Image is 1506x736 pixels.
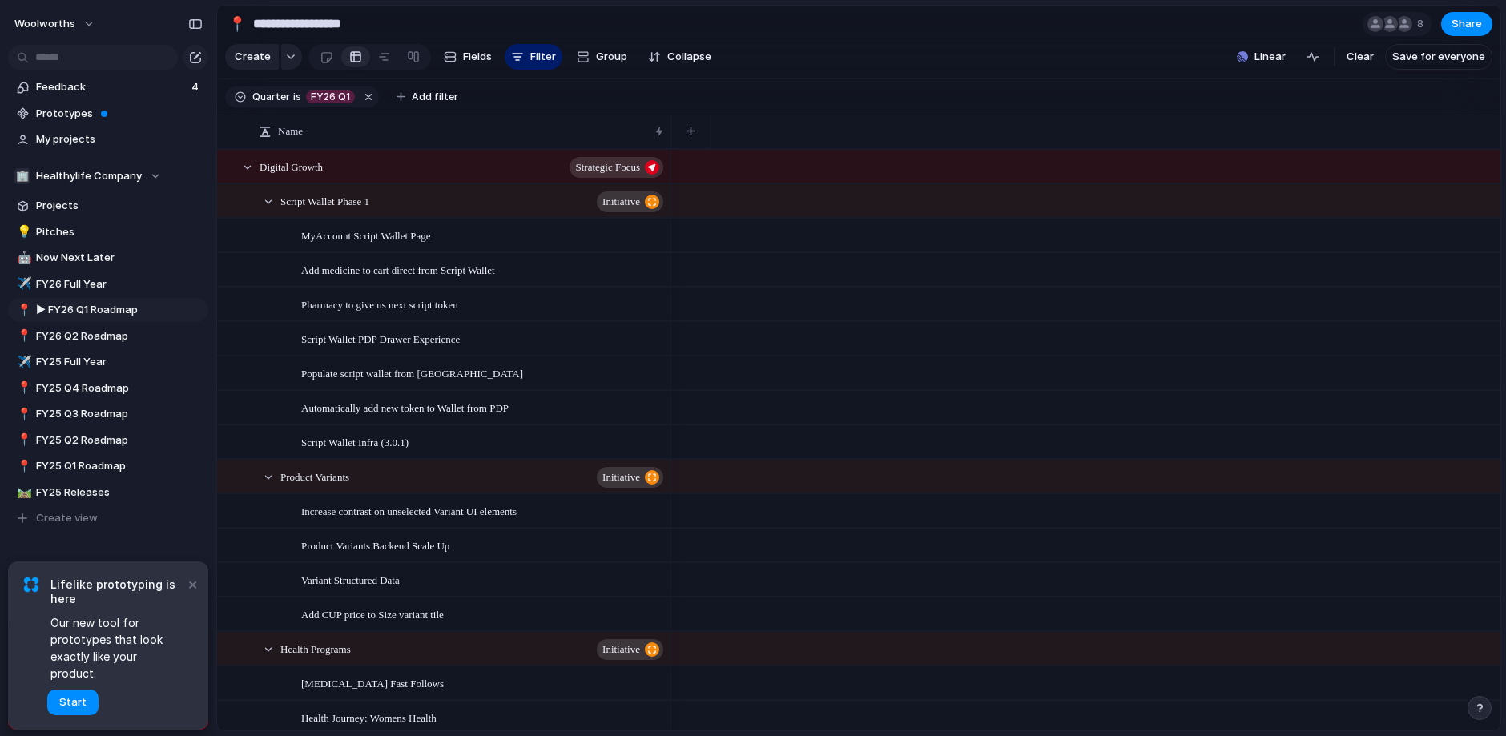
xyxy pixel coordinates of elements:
button: Clear [1340,44,1380,70]
div: 📍 [17,405,28,424]
span: Collapse [667,49,711,65]
span: Create view [36,510,98,526]
span: MyAccount Script Wallet Page [301,226,431,244]
span: Healthylife Company [36,168,142,184]
button: FY26 Q1 [303,88,358,106]
span: is [293,90,301,104]
button: 📍 [14,328,30,344]
span: FY25 Q2 Roadmap [36,432,203,448]
div: ✈️ [17,275,28,293]
div: 🤖 [17,249,28,267]
span: Projects [36,198,203,214]
a: My projects [8,127,208,151]
button: ✈️ [14,276,30,292]
button: 📍 [224,11,250,37]
span: FY26 Q2 Roadmap [36,328,203,344]
a: ✈️FY25 Full Year [8,350,208,374]
a: Feedback4 [8,75,208,99]
div: 🛤️FY25 Releases [8,481,208,505]
div: 📍 [17,301,28,320]
span: Product Variants Backend Scale Up [301,536,449,554]
button: 📍 [14,432,30,448]
span: Prototypes [36,106,203,122]
button: Linear [1230,45,1292,69]
span: initiative [602,638,640,661]
button: 🛤️ [14,485,30,501]
button: 📍 [14,406,30,422]
button: Group [569,44,635,70]
span: Script Wallet PDP Drawer Experience [301,329,460,348]
span: Clear [1347,49,1374,65]
a: 🤖Now Next Later [8,246,208,270]
span: Linear [1254,49,1286,65]
span: Quarter [252,90,290,104]
span: Pharmacy to give us next script token [301,295,458,313]
button: 📍 [14,380,30,396]
a: Projects [8,194,208,218]
div: 🛤️ [17,483,28,501]
div: 💡Pitches [8,220,208,244]
div: 💡 [17,223,28,241]
button: Collapse [642,44,718,70]
span: Share [1452,16,1482,32]
div: ✈️ [17,353,28,372]
span: Add CUP price to Size variant tile [301,605,444,623]
span: Increase contrast on unselected Variant UI elements [301,501,517,520]
span: Digital Growth [260,157,323,175]
div: 📍 [17,431,28,449]
button: is [290,88,304,106]
span: FY25 Q3 Roadmap [36,406,203,422]
a: 📍FY25 Q2 Roadmap [8,428,208,452]
a: Prototypes [8,102,208,126]
span: 4 [191,79,202,95]
div: 🏢 [14,168,30,184]
a: ✈️FY26 Full Year [8,272,208,296]
span: Add filter [412,90,458,104]
button: 💡 [14,224,30,240]
div: 📍FY25 Q1 Roadmap [8,454,208,478]
div: 📍FY26 Q2 Roadmap [8,324,208,348]
span: Script Wallet Infra (3.0.1) [301,432,409,451]
span: Pitches [36,224,203,240]
span: FY26 Full Year [36,276,203,292]
button: woolworths [7,11,103,37]
button: Dismiss [183,574,202,593]
span: Start [59,694,87,710]
span: Script Wallet Phase 1 [280,191,369,210]
button: Strategic Focus [570,157,663,178]
button: initiative [597,639,663,660]
div: 📍FY25 Q3 Roadmap [8,402,208,426]
span: FY25 Full Year [36,354,203,370]
span: Our new tool for prototypes that look exactly like your product. [50,614,184,682]
span: Health Programs [280,639,351,658]
div: 📍 [17,327,28,345]
span: Group [596,49,627,65]
button: 🤖 [14,250,30,266]
div: 📍▶︎ FY26 Q1 Roadmap [8,298,208,322]
span: Save for everyone [1392,49,1485,65]
button: 📍 [14,302,30,318]
span: FY26 Q1 [311,90,350,104]
span: Filter [530,49,556,65]
span: FY25 Q1 Roadmap [36,458,203,474]
span: 8 [1417,16,1428,32]
span: Lifelike prototyping is here [50,577,184,606]
span: My projects [36,131,203,147]
button: Create [225,44,279,70]
span: Strategic Focus [575,156,640,179]
span: Fields [463,49,492,65]
span: initiative [602,466,640,489]
span: Automatically add new token to Wallet from PDP [301,398,509,416]
span: woolworths [14,16,75,32]
span: Feedback [36,79,187,95]
div: 📍 [17,457,28,476]
div: 📍 [17,379,28,397]
a: 📍FY25 Q4 Roadmap [8,376,208,400]
span: Create [235,49,271,65]
button: Filter [505,44,562,70]
button: ✈️ [14,354,30,370]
